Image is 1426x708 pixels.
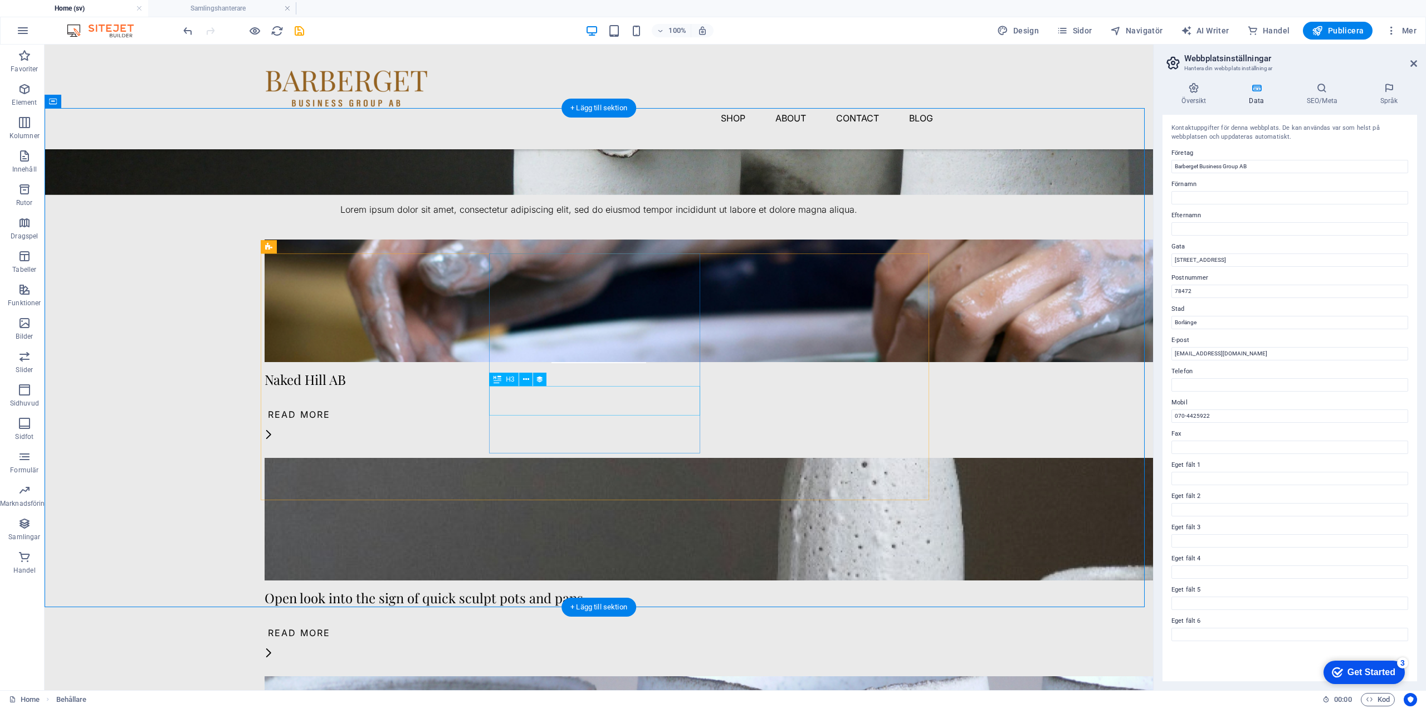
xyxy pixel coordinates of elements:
[1171,209,1408,222] label: Efternamn
[1171,334,1408,347] label: E-post
[1361,693,1395,706] button: Kod
[1171,365,1408,378] label: Telefon
[1171,552,1408,565] label: Eget fält 4
[1342,695,1344,704] span: :
[1057,25,1092,36] span: Sidor
[64,24,148,37] img: Editor Logo
[1381,22,1421,40] button: Mer
[1171,124,1408,142] div: Kontaktuppgifter för denna webbplats. De kan användas var som helst på webbplatsen och uppdateras...
[1052,22,1096,40] button: Sidor
[1171,396,1408,409] label: Mobil
[8,299,41,307] p: Funktioner
[668,24,686,37] h6: 100%
[1322,693,1352,706] h6: Sessionstid
[1366,693,1390,706] span: Kod
[1163,82,1230,106] h4: Översikt
[11,232,38,241] p: Dragspel
[8,533,40,541] p: Samlingar
[12,265,36,274] p: Tabeller
[1171,458,1408,472] label: Eget fält 1
[1171,583,1408,597] label: Eget fält 5
[1171,614,1408,628] label: Eget fält 6
[1171,240,1408,253] label: Gata
[1176,22,1234,40] button: AI Writer
[9,693,40,706] a: Klicka för att avbryta val. Dubbelklicka för att öppna sidor
[697,26,707,36] i: Justera zoomnivån automatiskt vid storleksändring för att passa vald enhet.
[271,25,284,37] i: Uppdatera sida
[1303,22,1373,40] button: Publicera
[1171,271,1408,285] label: Postnummer
[10,466,38,475] p: Formulär
[1184,53,1417,64] h2: Webbplatsinställningar
[16,198,33,207] p: Rutor
[1184,64,1395,74] h3: Hantera din webbplats inställningar
[56,693,87,706] span: Klicka för att välja. Dubbelklicka för att redigera
[993,22,1043,40] button: Design
[15,432,33,441] p: Sidfot
[33,12,81,22] div: Get Started
[1171,427,1408,441] label: Fax
[1181,25,1229,36] span: AI Writer
[1171,490,1408,503] label: Eget fält 2
[181,24,194,37] button: undo
[561,99,636,118] div: + Lägg till sektion
[1171,147,1408,160] label: Företag
[1106,22,1168,40] button: Navigatör
[1171,521,1408,534] label: Eget fält 3
[1247,25,1290,36] span: Handel
[13,566,36,575] p: Handel
[9,131,40,140] p: Kolumner
[56,693,87,706] nav: breadcrumb
[182,25,194,37] i: Ångra: change_data (Ctrl+Z)
[561,598,636,617] div: + Lägg till sektion
[292,24,306,37] button: save
[11,65,38,74] p: Favoriter
[1404,693,1417,706] button: Usercentrics
[1386,25,1417,36] span: Mer
[16,365,33,374] p: Slider
[270,24,284,37] button: reload
[10,399,39,408] p: Sidhuvud
[506,376,514,383] span: H3
[16,332,33,341] p: Bilder
[1361,82,1417,106] h4: Språk
[1110,25,1163,36] span: Navigatör
[148,2,296,14] h4: Samlingshanterare
[1334,693,1351,706] span: 00 00
[1171,178,1408,191] label: Förnamn
[997,25,1039,36] span: Design
[652,24,691,37] button: 100%
[1287,82,1361,106] h4: SEO/Meta
[1312,25,1364,36] span: Publicera
[12,98,37,107] p: Element
[1171,302,1408,316] label: Stad
[248,24,261,37] button: Klicka här för att lämna förhandsvisningsläge och fortsätta redigera
[1243,22,1295,40] button: Handel
[1230,82,1287,106] h4: Data
[82,2,94,13] div: 3
[12,165,37,174] p: Innehåll
[9,6,90,29] div: Get Started 3 items remaining, 40% complete
[993,22,1043,40] div: Design (Ctrl+Alt+Y)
